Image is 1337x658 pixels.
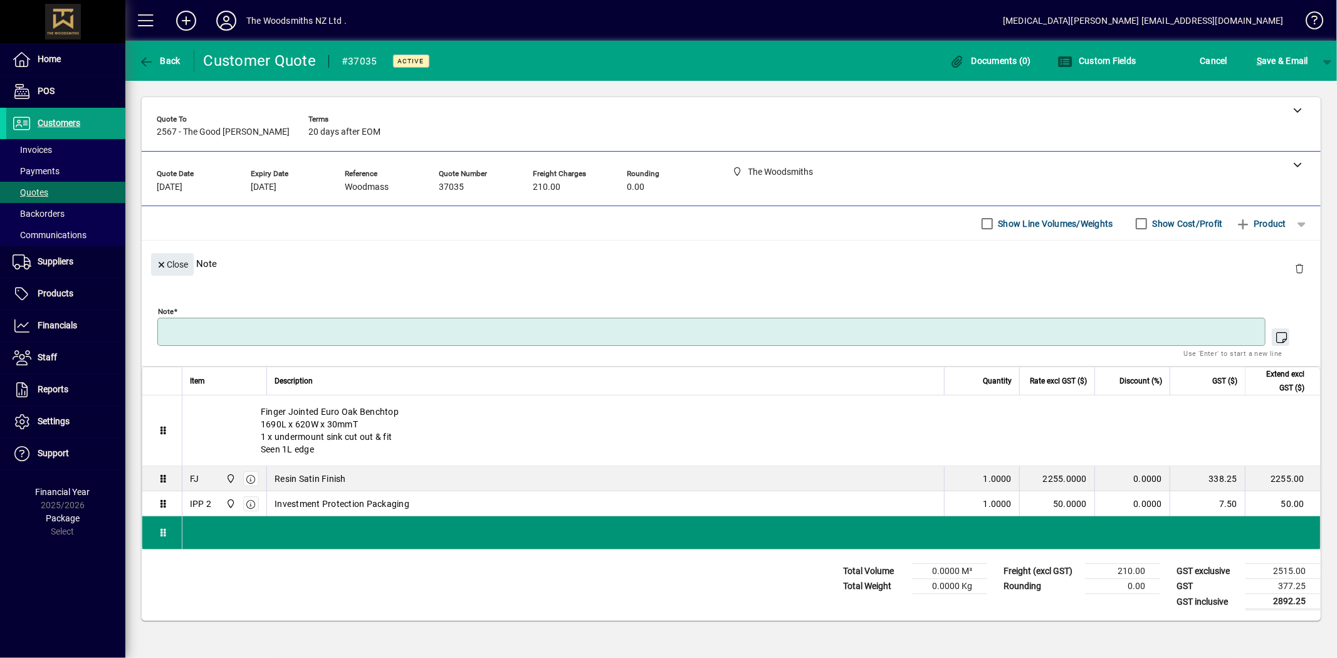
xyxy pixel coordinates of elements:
span: S [1257,56,1262,66]
div: Finger Jointed Euro Oak Benchtop 1690L x 620W x 30mmT 1 x undermount sink cut out & fit Seen 1L edge [182,395,1320,466]
button: Custom Fields [1054,50,1140,72]
span: Documents (0) [950,56,1031,66]
button: Save & Email [1250,50,1314,72]
span: 210.00 [533,182,560,192]
span: Home [38,54,61,64]
button: Add [166,9,206,32]
button: Profile [206,9,246,32]
a: Home [6,44,125,75]
a: Products [6,278,125,310]
span: Communications [13,230,87,240]
div: 50.0000 [1027,498,1087,510]
span: Description [275,374,313,388]
span: Item [190,374,205,388]
span: Custom Fields [1057,56,1136,66]
div: FJ [190,473,199,485]
span: The Woodsmiths [223,472,237,486]
div: #37035 [342,51,377,71]
a: Backorders [6,203,125,224]
span: Discount (%) [1119,374,1162,388]
button: Documents (0) [946,50,1034,72]
app-page-header-button: Delete [1284,263,1314,274]
span: Invoices [13,145,52,155]
td: 338.25 [1170,466,1245,491]
span: 1.0000 [983,498,1012,510]
a: Settings [6,406,125,437]
label: Show Cost/Profit [1150,217,1223,230]
button: Close [151,253,194,276]
a: Knowledge Base [1296,3,1321,43]
span: Products [38,288,73,298]
td: 2255.00 [1245,466,1320,491]
div: IPP 2 [190,498,211,510]
span: Extend excl GST ($) [1253,367,1304,395]
span: [DATE] [251,182,276,192]
span: Settings [38,416,70,426]
td: 7.50 [1170,491,1245,516]
td: 0.0000 Kg [912,579,987,594]
span: 37035 [439,182,464,192]
a: Invoices [6,139,125,160]
span: Product [1235,214,1286,234]
span: Suppliers [38,256,73,266]
span: Reports [38,384,68,394]
span: Active [398,57,424,65]
span: POS [38,86,55,96]
button: Delete [1284,253,1314,283]
td: 0.0000 [1094,466,1170,491]
td: 2892.25 [1245,594,1321,610]
a: Reports [6,374,125,405]
td: 0.0000 [1094,491,1170,516]
a: POS [6,76,125,107]
span: Payments [13,166,60,176]
td: 0.00 [1085,579,1160,594]
span: Close [156,254,189,275]
span: Support [38,448,69,458]
td: 210.00 [1085,564,1160,579]
div: [MEDICAL_DATA][PERSON_NAME] [EMAIL_ADDRESS][DOMAIN_NAME] [1003,11,1284,31]
td: Total Volume [837,564,912,579]
a: Staff [6,342,125,373]
td: 377.25 [1245,579,1321,594]
td: GST inclusive [1170,594,1245,610]
button: Back [135,50,184,72]
div: Note [142,241,1321,286]
span: Back [139,56,181,66]
a: Support [6,438,125,469]
span: Resin Satin Finish [275,473,346,485]
div: The Woodsmiths NZ Ltd . [246,11,347,31]
button: Cancel [1197,50,1231,72]
span: ave & Email [1257,51,1308,71]
label: Show Line Volumes/Weights [996,217,1113,230]
button: Product [1229,212,1292,235]
span: Financials [38,320,77,330]
span: Financial Year [36,487,90,497]
span: [DATE] [157,182,182,192]
span: Quotes [13,187,48,197]
td: Freight (excl GST) [997,564,1085,579]
td: GST [1170,579,1245,594]
a: Payments [6,160,125,182]
div: Customer Quote [204,51,317,71]
span: Woodmass [345,182,389,192]
span: 0.00 [627,182,644,192]
td: GST exclusive [1170,564,1245,579]
span: Staff [38,352,57,362]
span: Rate excl GST ($) [1030,374,1087,388]
span: 1.0000 [983,473,1012,485]
span: Backorders [13,209,65,219]
span: Customers [38,118,80,128]
td: Rounding [997,579,1085,594]
mat-label: Note [158,307,174,316]
td: 0.0000 M³ [912,564,987,579]
app-page-header-button: Back [125,50,194,72]
span: Investment Protection Packaging [275,498,409,510]
a: Suppliers [6,246,125,278]
td: 50.00 [1245,491,1320,516]
span: 20 days after EOM [308,127,380,137]
div: 2255.0000 [1027,473,1087,485]
td: 2515.00 [1245,564,1321,579]
span: 2567 - The Good [PERSON_NAME] [157,127,290,137]
span: The Woodsmiths [223,497,237,511]
a: Quotes [6,182,125,203]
